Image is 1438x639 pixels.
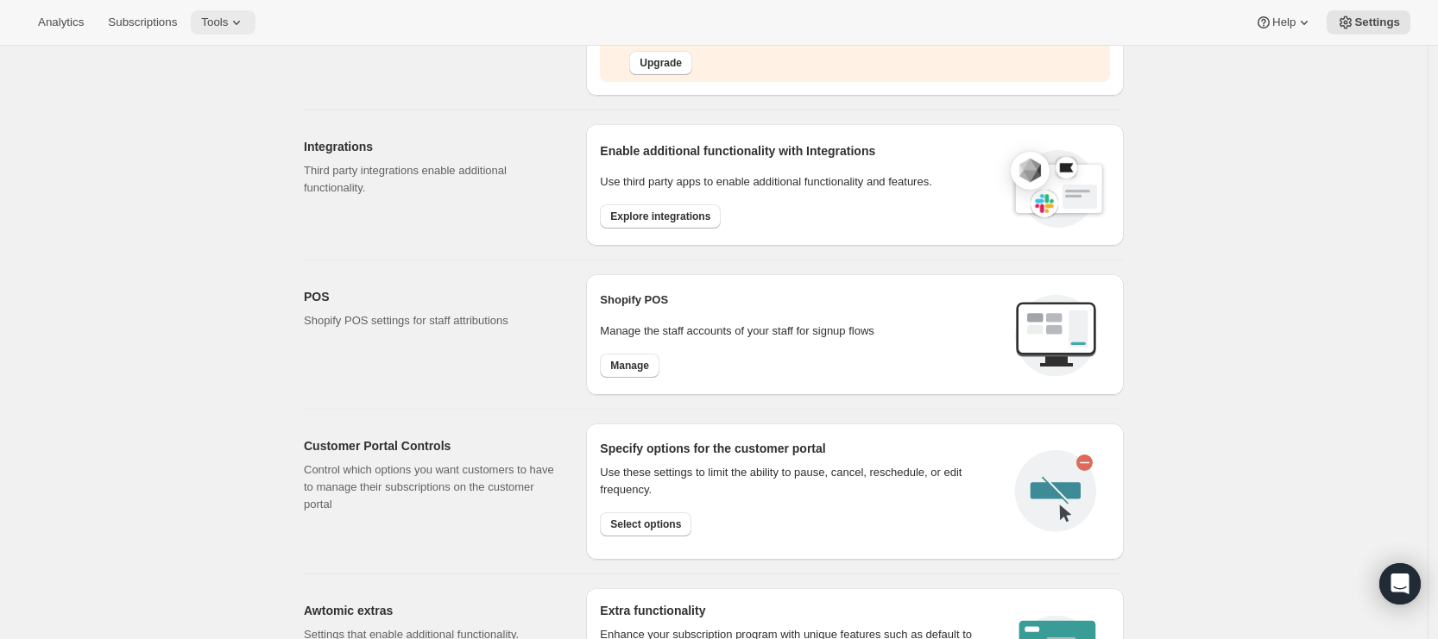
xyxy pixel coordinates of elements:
div: Open Intercom Messenger [1379,563,1421,605]
span: Help [1272,16,1296,29]
p: Manage the staff accounts of your staff for signup flows [600,323,1001,340]
span: Settings [1354,16,1400,29]
p: Shopify POS settings for staff attributions [304,312,558,329]
button: Settings [1327,10,1410,34]
p: Use third party apps to enable additional functionality and features. [600,173,993,191]
h2: Shopify POS [600,291,1001,309]
span: Analytics [38,16,84,29]
button: Tools [191,10,255,34]
button: Select options [600,512,691,536]
h2: Awtomic extras [304,602,558,619]
h2: Specify options for the customer portal [600,440,1001,457]
h2: POS [304,288,558,305]
button: Manage [600,354,659,378]
h2: Integrations [304,138,558,155]
p: Control which options you want customers to have to manage their subscriptions on the customer po... [304,461,558,513]
span: Tools [201,16,228,29]
span: Upgrade [640,56,682,70]
button: Help [1245,10,1323,34]
div: Use these settings to limit the ability to pause, cancel, reschedule, or edit frequency. [600,464,1001,498]
button: Subscriptions [98,10,187,34]
button: Upgrade [629,51,692,75]
h2: Enable additional functionality with Integrations [600,142,993,160]
h2: Extra functionality [600,602,705,619]
span: Explore integrations [610,210,710,223]
span: Select options [610,517,681,531]
p: Third party integrations enable additional functionality. [304,162,558,197]
span: Manage [610,359,649,373]
h2: Customer Portal Controls [304,437,558,454]
span: Subscriptions [108,16,177,29]
button: Explore integrations [600,204,721,229]
button: Analytics [28,10,94,34]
